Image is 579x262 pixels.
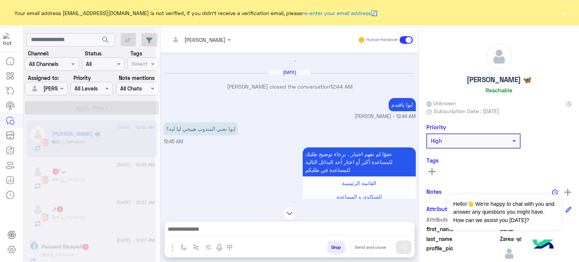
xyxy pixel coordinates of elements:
[426,188,442,195] h6: Notes
[486,87,512,93] h6: Reachable
[269,70,310,75] h6: [DATE]
[14,9,377,17] span: Your email address [EMAIL_ADDRESS][DOMAIN_NAME] is not verified, if you didn't receive a verifica...
[366,37,398,43] small: Human Handover
[283,207,296,220] img: scroll
[560,9,568,17] button: ×
[426,124,446,130] h6: Priority
[342,180,376,186] span: القائمة الرئيسية
[355,113,416,120] span: [PERSON_NAME] - 12:44 AM
[426,99,456,107] span: Unknown
[351,241,390,254] button: Send and close
[227,245,233,251] img: make a call
[327,241,345,254] button: Drop
[426,216,498,224] span: Attribute Name
[467,75,532,84] h5: [PERSON_NAME] 🦋
[337,193,382,200] span: للشكاوى و المساعدة
[205,244,211,250] img: create order
[330,83,352,90] span: 12:44 AM
[426,235,498,243] span: last_name
[181,244,187,250] img: select flow
[564,189,571,196] img: add
[389,98,416,111] p: 21/8/2025, 12:44 AM
[164,83,416,90] p: [PERSON_NAME] closed the conversation
[303,147,416,176] p: 21/8/2025, 12:45 AM
[164,139,183,144] span: 12:45 AM
[202,241,215,253] button: create order
[530,232,556,258] img: hulul-logo.png
[164,122,238,135] p: 21/8/2025, 12:45 AM
[426,157,571,164] h6: Tags
[302,10,371,16] a: re-enter your email address
[3,33,17,46] img: 919860931428189
[168,243,177,252] img: send attachment
[426,225,498,233] span: first_name
[178,241,190,253] button: select flow
[193,244,199,250] img: Trigger scenario
[426,205,453,212] h6: Attributes
[447,195,561,230] span: Hello!👋 We're happy to chat with you and answer any questions you might have. How can we assist y...
[486,44,512,69] img: defaultAdmin.png
[426,244,498,262] span: profile_pic
[500,235,572,243] span: Zarea 🦋
[215,243,224,252] img: send voice note
[190,241,202,253] button: Trigger scenario
[434,107,499,115] span: Subscription Date : [DATE]
[400,244,407,251] img: send message
[130,60,147,69] div: Select
[83,83,96,97] div: loading...
[165,54,414,67] div: loading...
